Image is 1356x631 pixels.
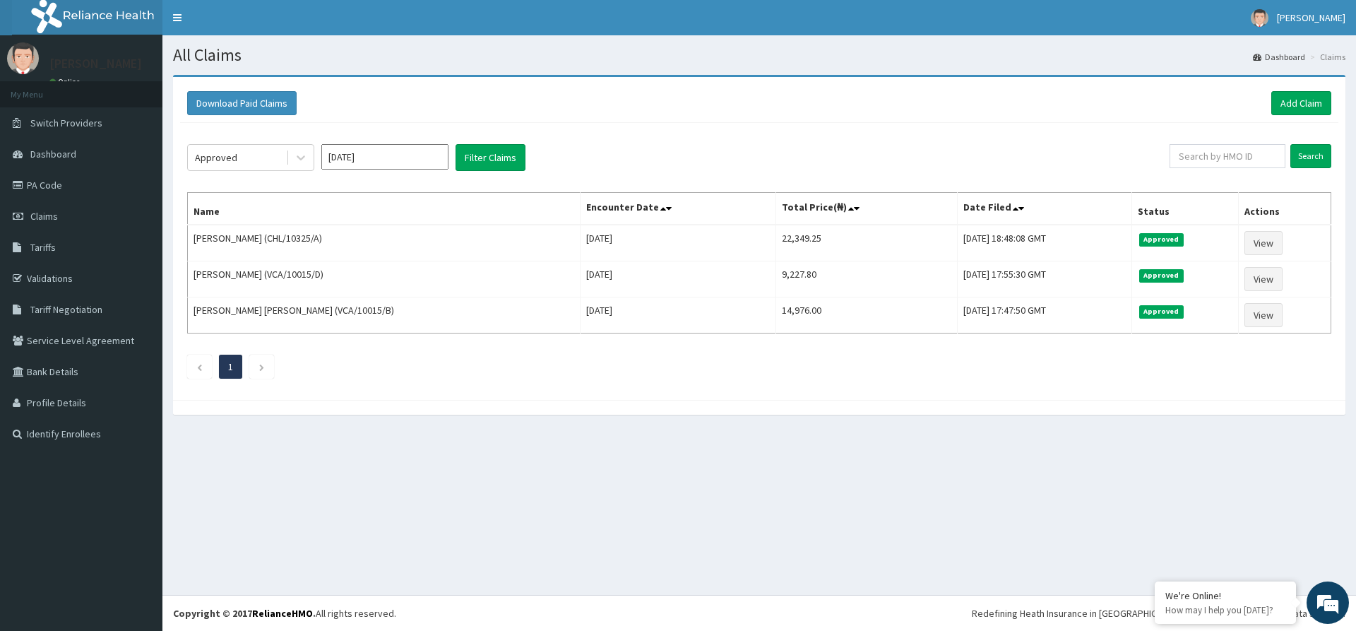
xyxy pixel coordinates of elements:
img: User Image [7,42,39,74]
div: We're Online! [1165,589,1285,602]
span: Approved [1139,233,1184,246]
p: How may I help you today? [1165,604,1285,616]
a: Dashboard [1253,51,1305,63]
th: Total Price(₦) [775,193,957,225]
p: [PERSON_NAME] [49,57,142,70]
textarea: Type your message and hit 'Enter' [7,386,269,435]
a: Add Claim [1271,91,1331,115]
input: Search [1290,144,1331,168]
a: View [1244,231,1283,255]
span: Claims [30,210,58,223]
button: Filter Claims [456,144,525,171]
a: Online [49,77,83,87]
span: Approved [1139,305,1184,318]
input: Search by HMO ID [1170,144,1285,168]
td: [DATE] 17:55:30 GMT [957,261,1131,297]
div: Approved [195,151,237,165]
th: Status [1132,193,1239,225]
span: Dashboard [30,148,76,160]
th: Actions [1238,193,1331,225]
a: Next page [258,360,265,373]
span: Approved [1139,269,1184,282]
td: [DATE] 17:47:50 GMT [957,297,1131,334]
a: RelianceHMO [252,607,313,620]
td: 14,976.00 [775,297,957,334]
td: [DATE] [580,297,775,334]
div: Chat with us now [73,79,237,98]
h1: All Claims [173,46,1345,64]
td: [DATE] 18:48:08 GMT [957,225,1131,261]
a: View [1244,303,1283,327]
th: Date Filed [957,193,1131,225]
span: Tariffs [30,241,56,254]
td: 22,349.25 [775,225,957,261]
span: Tariff Negotiation [30,303,102,316]
a: Previous page [196,360,203,373]
img: d_794563401_company_1708531726252_794563401 [26,71,57,106]
td: [PERSON_NAME] (CHL/10325/A) [188,225,581,261]
a: View [1244,267,1283,291]
span: [PERSON_NAME] [1277,11,1345,24]
span: Switch Providers [30,117,102,129]
footer: All rights reserved. [162,595,1356,631]
th: Name [188,193,581,225]
button: Download Paid Claims [187,91,297,115]
img: User Image [1251,9,1268,27]
span: We're online! [82,178,195,321]
div: Minimize live chat window [232,7,266,41]
a: Page 1 is your current page [228,360,233,373]
td: [DATE] [580,261,775,297]
div: Redefining Heath Insurance in [GEOGRAPHIC_DATA] using Telemedicine and Data Science! [972,606,1345,620]
th: Encounter Date [580,193,775,225]
strong: Copyright © 2017 . [173,607,316,620]
td: [DATE] [580,225,775,261]
td: [PERSON_NAME] [PERSON_NAME] (VCA/10015/B) [188,297,581,334]
td: [PERSON_NAME] (VCA/10015/D) [188,261,581,297]
input: Select Month and Year [321,144,448,170]
td: 9,227.80 [775,261,957,297]
li: Claims [1307,51,1345,63]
